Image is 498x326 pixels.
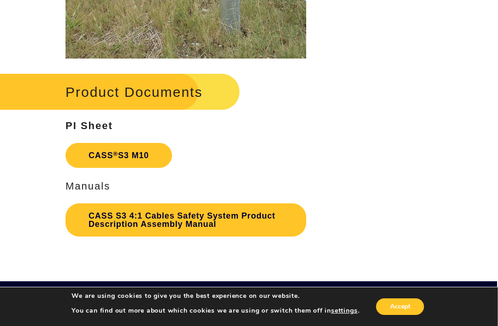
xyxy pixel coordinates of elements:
[66,181,307,192] h3: Manuals
[72,307,360,315] p: You can find out more about which cookies we are using or switch them off in .
[376,298,424,315] button: Accept
[66,203,307,237] a: CASS S3 4:1 Cables Safety System Product Description Assembly Manual
[66,120,113,131] strong: PI Sheet
[332,307,358,315] button: settings
[66,143,172,168] a: CASS®S3 M10
[113,150,119,157] sup: ®
[72,292,360,300] p: We are using cookies to give you the best experience on our website.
